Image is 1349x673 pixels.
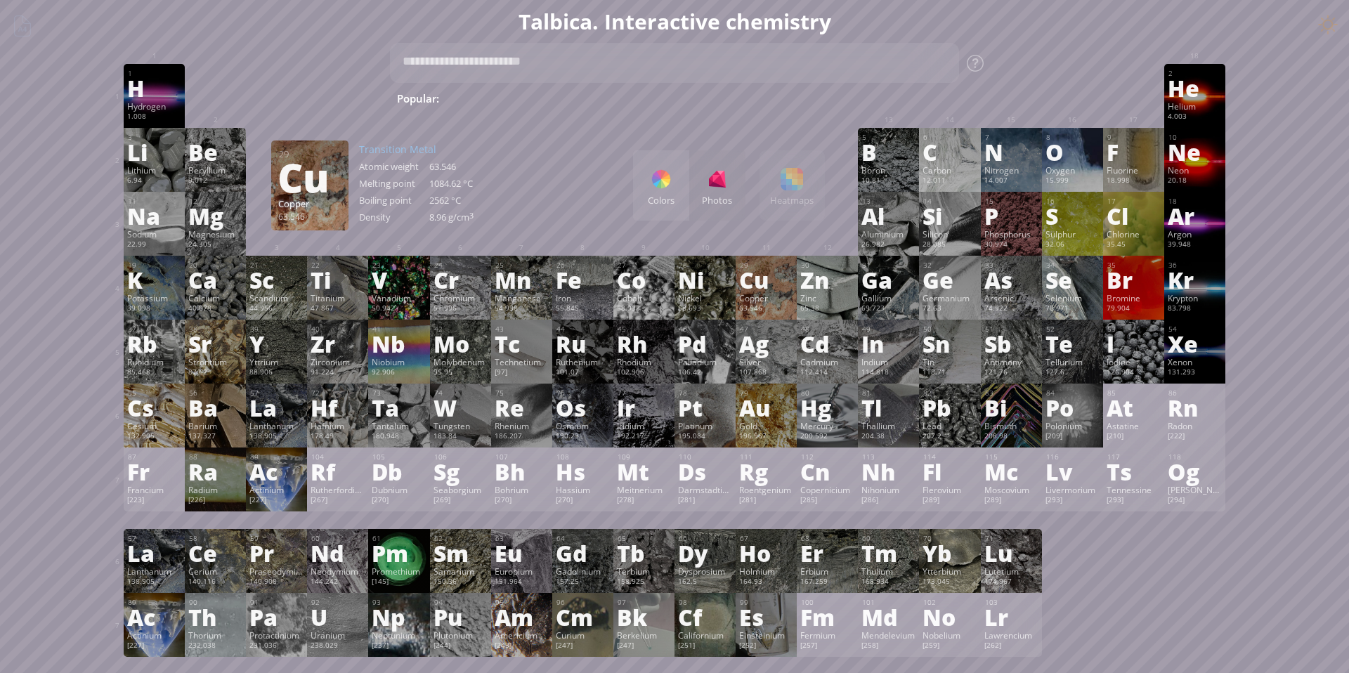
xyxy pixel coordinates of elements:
[1168,388,1222,398] div: 86
[127,164,181,176] div: Lithium
[1045,367,1100,379] div: 127.6
[1168,367,1222,379] div: 131.293
[740,261,793,270] div: 29
[311,388,365,398] div: 72
[434,325,488,334] div: 42
[985,133,1038,142] div: 7
[686,90,722,107] span: HCl
[1168,420,1222,431] div: Radon
[861,141,915,163] div: B
[1107,240,1161,251] div: 35.45
[359,143,500,156] div: Transition Metal
[127,268,181,291] div: K
[128,133,181,142] div: 3
[434,356,488,367] div: Molybdenum
[984,164,1038,176] div: Nitrogen
[923,268,977,291] div: Ge
[801,388,854,398] div: 80
[800,303,854,315] div: 65.38
[617,332,671,355] div: Rh
[984,367,1038,379] div: 121.76
[739,356,793,367] div: Silver
[617,292,671,303] div: Cobalt
[861,292,915,303] div: Gallium
[249,367,304,379] div: 88.906
[311,367,365,379] div: 91.224
[743,98,748,107] sub: 2
[923,325,977,334] div: 50
[372,261,426,270] div: 23
[1045,420,1100,431] div: Polonium
[862,388,915,398] div: 81
[984,141,1038,163] div: N
[1168,112,1222,123] div: 4.003
[495,261,549,270] div: 25
[434,388,488,398] div: 74
[1168,303,1222,315] div: 83.798
[359,211,429,223] div: Density
[1045,164,1100,176] div: Oxygen
[495,367,549,379] div: [97]
[679,325,732,334] div: 46
[1107,292,1161,303] div: Bromine
[923,356,977,367] div: Tin
[189,388,242,398] div: 56
[495,420,549,431] div: Rhenium
[1107,141,1161,163] div: F
[1107,133,1161,142] div: 9
[556,356,610,367] div: Ruthenium
[1107,164,1161,176] div: Fluorine
[632,90,682,107] span: H SO
[1107,197,1161,206] div: 17
[801,261,854,270] div: 30
[495,268,549,291] div: Mn
[372,396,426,419] div: Ta
[923,164,977,176] div: Carbon
[188,204,242,227] div: Mg
[1168,141,1222,163] div: Ne
[617,268,671,291] div: Co
[678,367,732,379] div: 106.42
[556,367,610,379] div: 101.07
[923,204,977,227] div: Si
[739,420,793,431] div: Gold
[1107,204,1161,227] div: Cl
[923,261,977,270] div: 32
[556,332,610,355] div: Ru
[311,420,365,431] div: Hafnium
[678,303,732,315] div: 58.693
[188,332,242,355] div: Sr
[249,420,304,431] div: Lanthanum
[372,356,426,367] div: Niobium
[618,388,671,398] div: 77
[495,332,549,355] div: Tc
[188,396,242,419] div: Ba
[739,303,793,315] div: 63.546
[604,98,608,107] sub: 2
[861,164,915,176] div: Boron
[189,133,242,142] div: 4
[311,303,365,315] div: 47.867
[372,325,426,334] div: 41
[127,77,181,99] div: H
[495,356,549,367] div: Technetium
[434,292,488,303] div: Chromium
[1168,197,1222,206] div: 18
[250,261,304,270] div: 21
[984,240,1038,251] div: 30.974
[1107,332,1161,355] div: I
[188,141,242,163] div: Be
[984,292,1038,303] div: Arsenic
[1107,388,1161,398] div: 85
[556,261,610,270] div: 26
[861,396,915,419] div: Tl
[397,90,450,109] div: Popular:
[985,388,1038,398] div: 83
[762,98,767,107] sub: 4
[278,197,341,210] div: Copper
[127,204,181,227] div: Na
[249,268,304,291] div: Sc
[311,292,365,303] div: Titanium
[535,90,582,107] span: Water
[311,356,365,367] div: Zirconium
